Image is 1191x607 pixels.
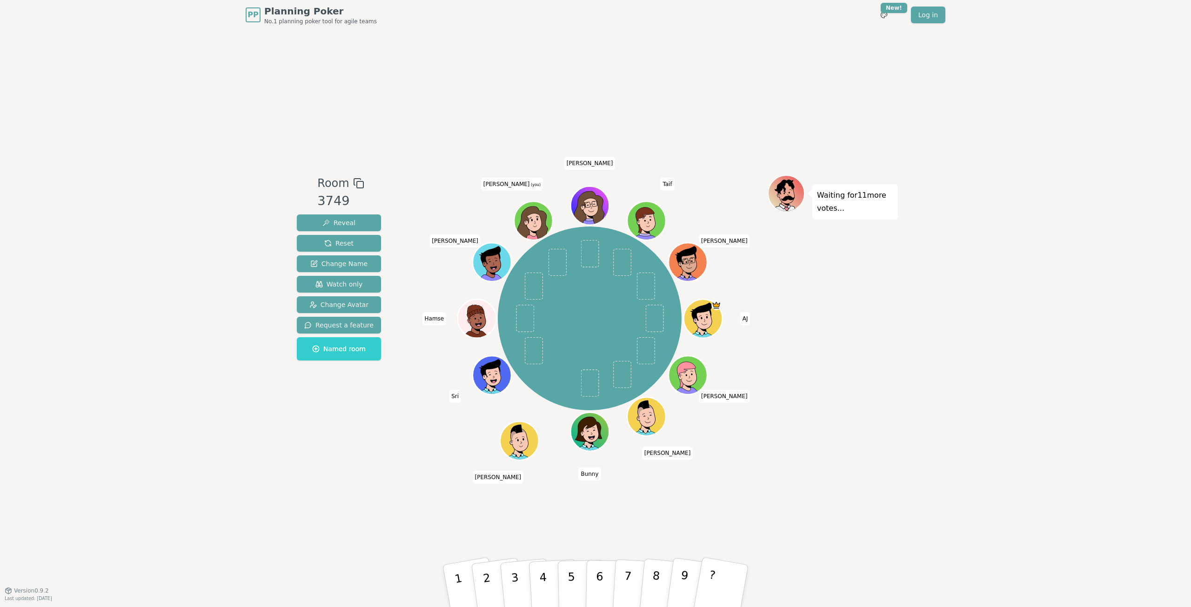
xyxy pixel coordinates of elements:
[297,296,381,313] button: Change Avatar
[297,337,381,360] button: Named room
[481,177,543,190] span: Click to change your name
[14,587,49,594] span: Version 0.9.2
[5,596,52,601] span: Last updated: [DATE]
[315,280,363,289] span: Watch only
[711,300,721,310] span: AJ is the host
[817,189,893,215] p: Waiting for 11 more votes...
[473,471,524,484] span: Click to change your name
[264,5,377,18] span: Planning Poker
[297,276,381,293] button: Watch only
[422,312,447,325] span: Click to change your name
[310,259,368,268] span: Change Name
[530,182,541,187] span: (you)
[297,317,381,334] button: Request a feature
[312,344,366,354] span: Named room
[881,3,907,13] div: New!
[642,447,693,460] span: Click to change your name
[876,7,892,23] button: New!
[515,202,551,239] button: Click to change your avatar
[324,239,354,248] span: Reset
[297,235,381,252] button: Reset
[246,5,377,25] a: PPPlanning PokerNo.1 planning poker tool for agile teams
[911,7,945,23] a: Log in
[248,9,258,20] span: PP
[5,587,49,594] button: Version0.9.2
[317,192,364,211] div: 3749
[699,234,750,247] span: Click to change your name
[740,312,750,325] span: Click to change your name
[304,320,374,330] span: Request a feature
[297,255,381,272] button: Change Name
[699,390,750,403] span: Click to change your name
[564,156,616,169] span: Click to change your name
[322,218,355,227] span: Reveal
[660,177,674,190] span: Click to change your name
[297,214,381,231] button: Reveal
[449,390,461,403] span: Click to change your name
[309,300,369,309] span: Change Avatar
[264,18,377,25] span: No.1 planning poker tool for agile teams
[317,175,349,192] span: Room
[429,234,481,247] span: Click to change your name
[578,467,601,480] span: Click to change your name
